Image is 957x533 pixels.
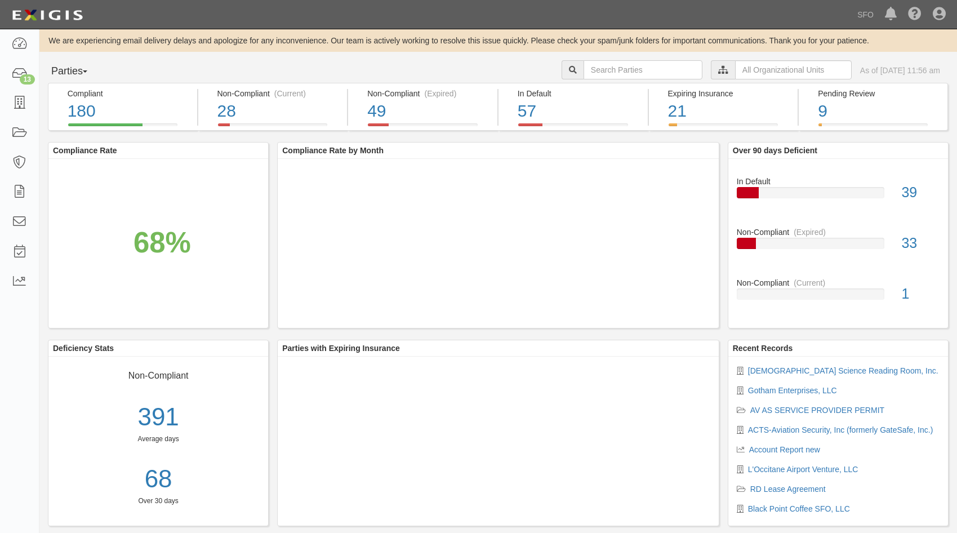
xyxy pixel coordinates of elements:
b: Deficiency Stats [53,344,114,353]
div: (Current) [794,277,825,288]
b: Compliance Rate by Month [282,146,384,155]
a: Pending Review9 [799,123,948,132]
a: Non-Compliant(Current)1 [737,277,940,311]
div: Non-Compliant (Current) [217,88,339,99]
div: 57 [518,99,639,123]
a: Account Report new [749,445,820,454]
button: Parties [48,60,132,83]
div: (Expired) [794,226,826,238]
a: In Default39 [737,167,940,226]
div: In Default [518,88,639,99]
a: Compliant180 [48,123,197,132]
a: SFO [852,3,879,26]
i: Help Center - Complianz [908,8,922,21]
div: Non-Compliant (Expired) [367,88,489,99]
input: Search Parties [584,60,702,79]
div: (Current) [274,88,306,99]
a: In Default57 [498,123,648,132]
div: 28 [217,99,339,123]
div: Average days [48,434,268,444]
div: 9 [818,99,939,123]
a: Expiring Insurance21 [649,123,798,132]
div: Non-Compliant [57,365,260,383]
b: Compliance Rate [53,146,117,155]
div: Non-Compliant [728,226,948,238]
div: (Expired) [425,88,457,99]
img: logo-5460c22ac91f19d4615b14bd174203de0afe785f0fc80cf4dbbc73dc1793850b.png [8,5,86,25]
div: 39 [893,183,948,203]
b: Recent Records [733,344,793,353]
div: We are experiencing email delivery delays and apologize for any inconvenience. Our team is active... [39,35,957,46]
a: Non-Compliant(Current)28 [198,123,348,132]
a: RD Lease Agreement [750,485,826,494]
a: Gotham Enterprises, LLC [748,386,837,395]
div: Pending Review [818,88,939,99]
a: L'Occitane Airport Venture, LLC [748,465,858,474]
div: Over 30 days [48,496,268,506]
div: 180 [68,99,189,123]
div: Compliant [68,88,189,99]
div: 1 [893,284,948,304]
a: Black Point Coffee SFO, LLC [748,504,850,513]
a: [DEMOGRAPHIC_DATA] Science Reading Room, Inc. [748,366,938,375]
b: Parties with Expiring Insurance [282,344,400,353]
input: All Organizational Units [735,60,852,79]
div: 68% [133,222,191,263]
a: ACTS-Aviation Security, Inc (formerly GateSafe, Inc.) [748,425,933,434]
div: 21 [668,99,790,123]
div: 391 [48,399,268,435]
a: AV AS SERVICE PROVIDER PERMIT [750,406,884,415]
b: Over 90 days Deficient [733,146,817,155]
div: In Default [728,167,948,187]
div: Non-Compliant [728,277,948,288]
div: 13 [20,74,35,85]
div: 33 [893,233,948,254]
div: Expiring Insurance [668,88,790,99]
a: 68 [48,461,268,497]
a: Non-Compliant(Expired)33 [737,226,940,277]
div: As of [DATE] 11:56 am [860,65,940,76]
a: Non-Compliant(Expired)49 [348,123,497,132]
div: 49 [367,99,489,123]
